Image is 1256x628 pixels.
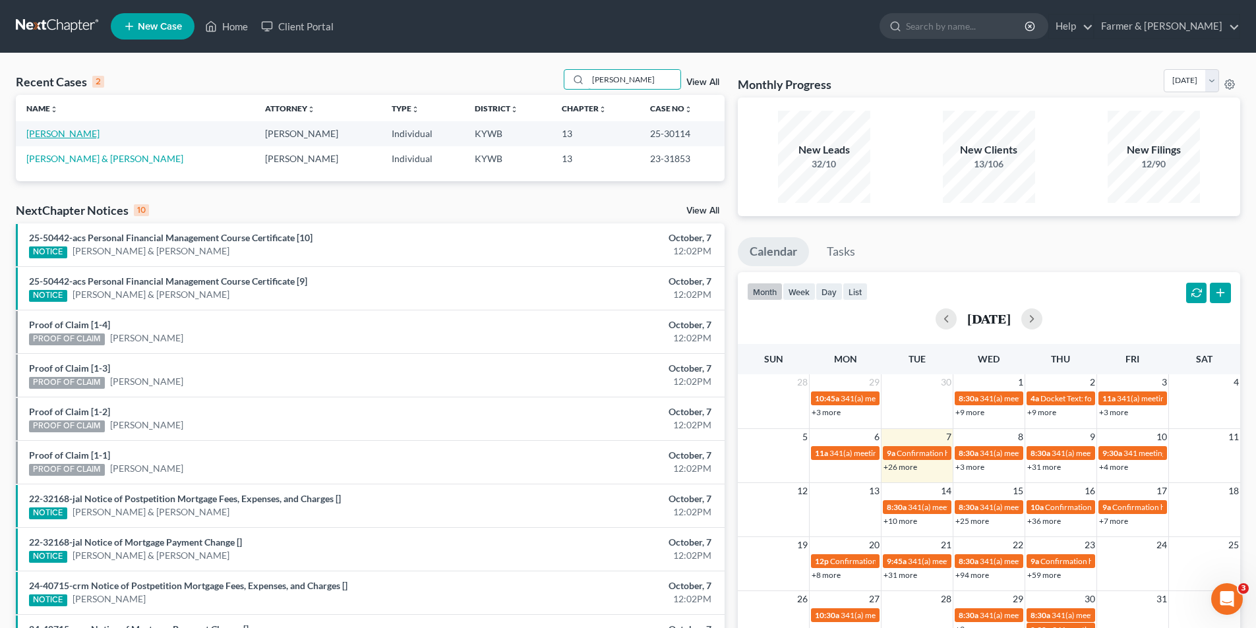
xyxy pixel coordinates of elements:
a: [PERSON_NAME] [26,128,100,139]
span: 31 [1155,591,1168,607]
span: 17 [1155,483,1168,499]
button: week [783,283,816,300]
span: 12 [796,483,809,499]
a: [PERSON_NAME] & [PERSON_NAME] [73,244,229,258]
span: 13 [868,483,881,499]
span: 12p [815,556,829,566]
span: 2 [1089,374,1096,390]
i: unfold_more [50,105,58,113]
span: New Case [138,22,182,32]
a: +36 more [1027,516,1061,526]
div: 12:02PM [493,418,711,432]
span: 341(a) meeting for [PERSON_NAME] [908,556,1035,566]
a: Typeunfold_more [392,103,419,113]
span: 8:30a [887,502,907,512]
span: 341(a) meeting for [PERSON_NAME] [908,502,1035,512]
td: [PERSON_NAME] [254,121,381,146]
div: 12:02PM [493,549,711,562]
a: [PERSON_NAME] & [PERSON_NAME] [73,288,229,301]
span: 341(a) meeting for [PERSON_NAME] & [PERSON_NAME] [1052,610,1249,620]
span: 14 [940,483,953,499]
input: Search by name... [588,70,680,89]
div: 12:02PM [493,244,711,258]
div: PROOF OF CLAIM [29,420,105,432]
div: 12:02PM [493,331,711,345]
span: Sat [1196,353,1212,364]
a: Attorneyunfold_more [265,103,315,113]
div: PROOF OF CLAIM [29,377,105,389]
a: +26 more [883,462,917,472]
h2: [DATE] [967,312,1011,326]
span: 11a [815,448,828,458]
a: [PERSON_NAME] [110,331,183,345]
span: Wed [978,353,1000,364]
td: Individual [381,146,464,171]
a: [PERSON_NAME] & [PERSON_NAME] [73,549,229,562]
td: KYWB [464,121,551,146]
span: 22 [1011,537,1025,553]
span: 8:30a [959,502,978,512]
span: 28 [940,591,953,607]
a: 25-50442-acs Personal Financial Management Course Certificate [10] [29,232,313,243]
div: NOTICE [29,507,67,519]
span: 8:30a [959,448,978,458]
span: 9:45a [887,556,907,566]
span: Docket Text: for [PERSON_NAME] [1040,393,1158,403]
span: 23 [1083,537,1096,553]
button: month [747,283,783,300]
a: [PERSON_NAME] [110,375,183,388]
span: 8:30a [1031,610,1050,620]
span: 9a [1102,502,1111,512]
a: +9 more [955,407,984,417]
span: 9a [887,448,895,458]
a: Home [198,14,254,38]
span: 8:30a [1031,448,1050,458]
div: PROOF OF CLAIM [29,333,105,345]
div: 10 [134,204,149,216]
span: 24 [1155,537,1168,553]
span: Fri [1125,353,1139,364]
span: 8:30a [959,556,978,566]
div: 32/10 [778,157,870,171]
a: 22-32168-jal Notice of Mortgage Payment Change [] [29,536,242,548]
a: [PERSON_NAME] & [PERSON_NAME] [26,153,183,164]
td: 13 [551,121,640,146]
div: New Leads [778,142,870,157]
span: 341(a) meeting for [PERSON_NAME] [980,556,1107,566]
a: +94 more [955,570,989,580]
div: October, 7 [493,492,711,505]
span: 10:45a [815,393,839,403]
div: NOTICE [29,290,67,302]
a: +25 more [955,516,989,526]
div: New Clients [943,142,1035,157]
span: Confirmation hearing for [PERSON_NAME] & [PERSON_NAME] [897,448,1116,458]
a: Tasks [815,237,867,266]
div: October, 7 [493,275,711,288]
div: October, 7 [493,449,711,462]
a: Proof of Claim [1-1] [29,449,110,461]
a: +31 more [883,570,917,580]
span: 26 [796,591,809,607]
td: 13 [551,146,640,171]
div: October, 7 [493,536,711,549]
span: 9:30a [1102,448,1122,458]
div: October, 7 [493,318,711,331]
span: 27 [868,591,881,607]
div: October, 7 [493,362,711,375]
input: Search by name... [906,14,1027,38]
div: 12:02PM [493,592,711,606]
a: [PERSON_NAME] [73,592,146,606]
a: Proof of Claim [1-2] [29,406,110,417]
span: 3 [1160,374,1168,390]
span: 6 [873,429,881,445]
div: 12:02PM [493,505,711,519]
div: 12:02PM [493,462,711,475]
span: 341(a) meeting for [PERSON_NAME] [980,610,1107,620]
span: 341(a) meeting for [PERSON_NAME] [841,393,968,403]
span: 19 [796,537,809,553]
a: +10 more [883,516,917,526]
td: Individual [381,121,464,146]
div: 12:02PM [493,375,711,388]
a: [PERSON_NAME] [110,418,183,432]
span: 28 [796,374,809,390]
